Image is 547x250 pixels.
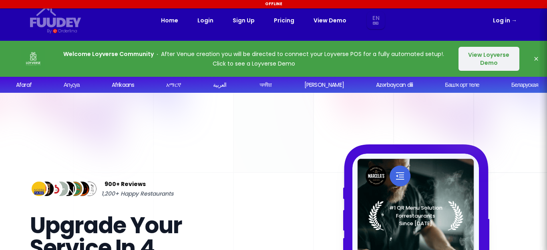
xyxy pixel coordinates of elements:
[64,81,80,89] div: Аҧсуа
[52,180,70,198] img: Review Img
[259,81,272,89] div: অসমীয়া
[161,16,178,25] a: Home
[30,180,48,198] img: Review Img
[63,50,154,58] strong: Welcome Loyverse Community
[37,180,55,198] img: Review Img
[274,16,294,25] a: Pricing
[73,180,91,198] img: Review Img
[213,81,226,89] div: العربية
[58,28,77,34] div: Orderlina
[166,81,181,89] div: አማርኛ
[47,28,51,34] div: By
[304,81,344,89] div: [PERSON_NAME]
[80,180,98,198] img: Review Img
[511,16,517,24] span: →
[511,81,538,89] div: Беларуская
[197,16,213,25] a: Login
[59,180,77,198] img: Review Img
[233,16,255,25] a: Sign Up
[1,1,546,7] div: Offline
[445,81,479,89] div: Башҡорт теле
[105,179,146,189] span: 900+ Reviews
[66,180,84,198] img: Review Img
[493,16,517,25] a: Log in
[368,201,463,230] img: Laurel
[30,6,81,28] svg: {/* Added fill="currentColor" here */} {/* This rectangle defines the background. Its explicit fi...
[101,189,173,198] span: 1,200+ Happy Restaurants
[16,81,32,89] div: Afaraf
[376,81,413,89] div: Azərbaycan dili
[61,49,447,68] p: After Venue creation you will be directed to connect your Loyverse POS for a fully automated setu...
[314,16,346,25] a: View Demo
[459,47,519,71] button: View Loyverse Demo
[44,180,62,198] img: Review Img
[112,81,134,89] div: Afrikaans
